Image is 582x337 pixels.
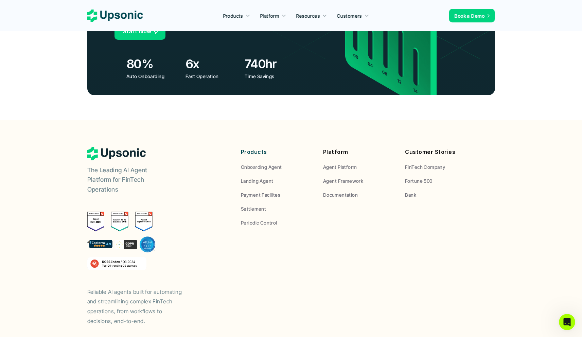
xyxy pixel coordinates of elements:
[241,163,282,171] p: Onboarding Agent
[241,191,313,198] a: Payment Facilites
[241,205,313,212] a: Settlement
[123,26,152,36] p: Start Now
[241,219,277,226] p: Periodic Control
[559,314,575,330] iframe: Intercom live chat
[405,177,433,184] p: Fortune 500
[186,73,240,80] p: Fast Operation
[241,177,313,184] a: Landing Agent
[323,191,358,198] p: Documentation
[241,163,313,171] a: Onboarding Agent
[323,147,395,157] p: Platform
[337,12,362,19] p: Customers
[241,219,313,226] a: Periodic Control
[405,191,416,198] p: Bank
[455,12,485,19] p: Book a Demo
[241,205,266,212] p: Settlement
[223,12,243,19] p: Products
[323,163,357,171] p: Agent Platform
[245,73,299,80] p: Time Savings
[241,191,280,198] p: Payment Facilites
[405,163,445,171] p: FinTech Company
[405,147,477,157] p: Customer Stories
[323,191,395,198] a: Documentation
[126,55,182,72] h3: 80%
[219,10,254,22] a: Products
[241,177,273,184] p: Landing Agent
[260,12,279,19] p: Platform
[126,73,180,80] p: Auto Onboarding
[296,12,320,19] p: Resources
[245,55,300,72] h3: 740hr
[323,177,363,184] p: Agent Framework
[186,55,241,72] h3: 6x
[241,147,313,157] p: Products
[449,9,495,22] a: Book a Demo
[87,165,172,195] p: The Leading AI Agent Platform for FinTech Operations
[87,287,189,326] p: Reliable AI agents built for automating and streamlining complex FinTech operations, from workflo...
